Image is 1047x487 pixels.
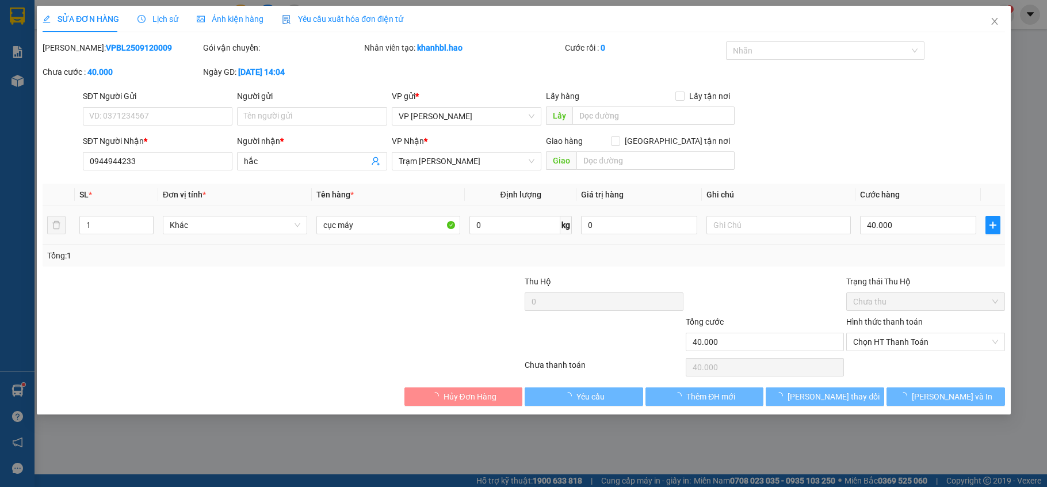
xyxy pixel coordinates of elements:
button: Yêu cầu [525,387,643,406]
span: Giao hàng [546,136,583,146]
span: Đơn vị tính [163,190,206,199]
span: Thu Hộ [525,277,551,286]
button: Hủy Đơn Hàng [404,387,522,406]
span: VP Bạc Liêu [398,108,534,125]
div: SĐT Người Nhận [83,135,232,147]
span: loading [563,392,576,400]
div: Gói vận chuyển: [203,41,361,54]
span: Cước hàng [860,190,900,199]
div: SĐT Người Gửi [83,90,232,102]
b: VPBL2509120009 [106,43,172,52]
span: [PERSON_NAME] thay đổi [788,390,880,403]
div: Ngày GD: [203,66,361,78]
span: Yêu cầu xuất hóa đơn điện tử [282,14,403,24]
span: Tên hàng [316,190,353,199]
th: Ghi chú [702,184,855,206]
div: Chưa cước : [43,66,201,78]
span: user-add [370,157,380,166]
input: Ghi Chú [706,216,851,234]
img: icon [282,15,291,24]
span: [PERSON_NAME] và In [912,390,992,403]
button: plus [985,216,1000,234]
span: SỬA ĐƠN HÀNG [43,14,119,24]
span: Ảnh kiện hàng [197,14,263,24]
div: Trạng thái Thu Hộ [846,275,1004,288]
span: Trạm Tắc Vân [398,153,534,170]
button: Close [978,6,1010,38]
span: picture [197,15,205,23]
div: Chưa thanh toán [523,359,684,379]
div: [PERSON_NAME]: [43,41,201,54]
span: SL [79,190,88,199]
span: [GEOGRAPHIC_DATA] tận nơi [620,135,734,147]
span: Lấy [546,106,572,125]
span: loading [674,392,686,400]
button: Thêm ĐH mới [645,387,764,406]
b: [DATE] 14:04 [238,67,285,77]
button: [PERSON_NAME] và In [886,387,1005,406]
img: logo.jpg [14,14,72,72]
label: Hình thức thanh toán [846,317,923,326]
span: clock-circle [137,15,146,23]
span: Lịch sử [137,14,178,24]
span: Hủy Đơn Hàng [443,390,496,403]
span: Định lượng [500,190,541,199]
span: loading [430,392,443,400]
b: khanhbl.hao [417,43,463,52]
div: Cước rồi : [565,41,723,54]
input: VD: Bàn, Ghế [316,216,460,234]
span: Tổng cước [685,317,723,326]
b: 40.000 [87,67,113,77]
div: Nhân viên tạo: [364,41,563,54]
span: kg [560,216,572,234]
span: edit [43,15,51,23]
div: Người nhận [237,135,387,147]
span: close [989,17,999,26]
span: Giá trị hàng [581,190,624,199]
b: 0 [601,43,605,52]
div: Tổng: 1 [47,249,404,262]
div: VP gửi [391,90,541,102]
button: delete [47,216,66,234]
li: Hotline: 02839552959 [108,43,481,57]
span: plus [986,220,1000,230]
span: Chọn HT Thanh Toán [853,333,998,351]
span: Lấy hàng [546,92,579,101]
span: Yêu cầu [576,390,604,403]
span: Khác [170,216,300,234]
button: [PERSON_NAME] thay đổi [766,387,884,406]
span: Giao [546,151,576,170]
span: Lấy tận nơi [684,90,734,102]
input: Dọc đường [572,106,735,125]
input: Dọc đường [576,151,735,170]
span: loading [775,392,788,400]
span: Thêm ĐH mới [686,390,735,403]
span: Chưa thu [853,293,998,310]
div: Người gửi [237,90,387,102]
li: 26 Phó Cơ Điều, Phường 12 [108,28,481,43]
span: loading [899,392,912,400]
b: GỬI : VP [PERSON_NAME] [14,83,201,102]
span: VP Nhận [391,136,423,146]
